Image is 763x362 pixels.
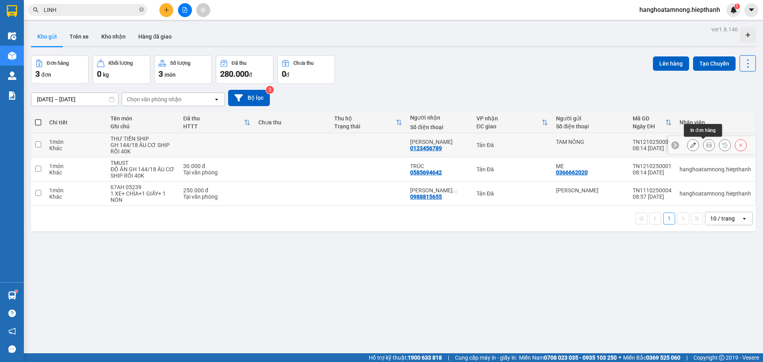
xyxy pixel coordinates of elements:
[220,69,249,79] span: 280.000
[8,91,16,100] img: solution-icon
[154,55,212,84] button: Số lượng3món
[544,354,617,361] strong: 0708 023 035 - 0935 103 250
[710,215,735,223] div: 10 / trang
[633,123,665,130] div: Ngày ĐH
[110,184,175,190] div: 67AH 05239
[31,55,89,84] button: Đơn hàng3đơn
[200,7,206,13] span: aim
[110,160,175,166] div: TMUST
[633,5,726,15] span: hanghoatamnong.hiepthanh
[293,60,314,66] div: Chưa thu
[687,139,699,151] div: Sửa đơn hàng
[369,353,442,362] span: Hỗ trợ kỹ thuật:
[680,166,751,172] div: hanghoatamnong.hiepthanh
[684,124,722,137] div: In đơn hàng
[164,7,169,13] span: plus
[183,115,244,122] div: Đã thu
[410,114,469,121] div: Người nhận
[49,145,103,151] div: Khác
[633,187,672,194] div: TN1110250004
[33,7,39,13] span: search
[159,69,163,79] span: 3
[653,56,689,71] button: Lên hàng
[334,115,396,122] div: Thu hộ
[108,60,133,66] div: Khối lượng
[266,86,274,94] sup: 2
[31,27,63,46] button: Kho gửi
[232,60,246,66] div: Đã thu
[139,6,144,14] span: close-circle
[633,169,672,176] div: 08:14 [DATE]
[748,6,755,14] span: caret-down
[282,69,286,79] span: 0
[170,60,190,66] div: Số lượng
[49,169,103,176] div: Khác
[410,187,469,194] div: NGUYỄN BÙI ANH THƯ
[719,355,724,360] span: copyright
[159,3,173,17] button: plus
[519,353,617,362] span: Miền Nam
[741,215,748,222] svg: open
[730,6,737,14] img: icon-new-feature
[633,163,672,169] div: TN1210250001
[110,142,175,155] div: GH 144/18 ÂU CƠ SHIP RỒI 40K
[473,112,552,133] th: Toggle SortBy
[8,72,16,80] img: warehouse-icon
[680,119,751,126] div: Nhân viên
[633,115,665,122] div: Mã GD
[633,194,672,200] div: 08:57 [DATE]
[410,163,469,169] div: TRÚC
[646,354,680,361] strong: 0369 525 060
[410,194,442,200] div: 0988815655
[110,136,175,142] div: THƯ TIỀN SHIP
[47,60,69,66] div: Đơn hàng
[258,119,326,126] div: Chưa thu
[633,139,672,145] div: TN1210250002
[693,56,736,71] button: Tạo Chuyến
[63,27,95,46] button: Trên xe
[476,123,542,130] div: ĐC giao
[196,3,210,17] button: aim
[127,95,182,103] div: Chọn văn phòng nhận
[110,123,175,130] div: Ghi chú
[183,163,250,169] div: 30.000 đ
[410,145,442,151] div: 0123456789
[448,353,449,362] span: |
[97,69,101,79] span: 0
[216,55,273,84] button: Đã thu280.000đ
[740,27,756,43] div: Tạo kho hàng mới
[556,187,625,194] div: NGUYỄN HỒNG KHANH
[556,163,625,169] div: MẸ
[110,166,175,179] div: ĐỒ ĂN GH 144/18 ÂU CƠ SHIP RỒI 40K
[8,345,16,353] span: message
[110,190,175,203] div: 1 XE+ CHÌA+1 GIẤY+ 1 NÓN
[8,310,16,317] span: question-circle
[249,72,252,78] span: đ
[410,124,469,130] div: Số điện thoại
[680,190,751,197] div: hanghoatamnong.hiepthanh
[334,123,396,130] div: Trạng thái
[8,291,16,300] img: warehouse-icon
[286,72,289,78] span: đ
[7,5,17,17] img: logo-vxr
[183,123,244,130] div: HTTT
[103,72,109,78] span: kg
[686,353,687,362] span: |
[8,32,16,40] img: warehouse-icon
[711,25,738,34] div: ver 1.8.146
[453,187,457,194] span: ...
[49,163,103,169] div: 1 món
[410,169,442,176] div: 0585694642
[8,52,16,60] img: warehouse-icon
[35,69,40,79] span: 3
[49,119,103,126] div: Chi tiết
[556,139,625,145] div: TAM NÔNG
[408,354,442,361] strong: 1900 633 818
[15,290,17,292] sup: 1
[95,27,132,46] button: Kho nhận
[736,4,738,9] span: 1
[31,93,118,106] input: Select a date range.
[410,139,469,145] div: TẢN ĐÀ
[476,190,548,197] div: Tản Đà
[179,112,254,133] th: Toggle SortBy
